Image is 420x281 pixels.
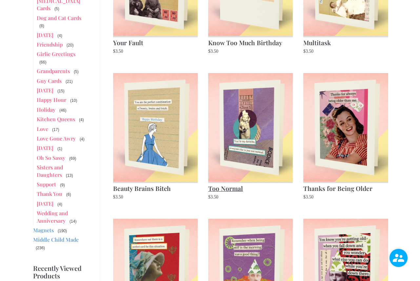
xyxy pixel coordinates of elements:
[113,73,198,182] img: Beauty Brains Bitch
[37,135,76,142] a: Love Gone Awry
[113,195,123,199] bdi: 3.50
[59,182,66,188] span: (9)
[65,79,73,84] span: (21)
[39,59,47,65] span: (66)
[113,73,198,201] a: Beauty Brains Bitch $3.50
[113,36,198,48] h2: Your Fault
[303,182,388,194] h2: Thanks for Being Older
[303,49,313,54] bdi: 3.50
[37,116,75,122] a: Kitchen Queens
[113,49,123,54] bdi: 3.50
[54,6,60,12] span: (5)
[73,69,79,75] span: (5)
[303,73,388,201] a: Thanks for Being Older $3.50
[37,50,75,57] a: Girlie Greetings
[208,182,293,194] h2: Too Normal
[39,23,45,29] span: (8)
[66,192,72,197] span: (6)
[208,195,210,199] span: $
[113,182,198,194] h2: Beauty Brains Bitch
[37,31,53,38] a: [DATE]
[208,73,293,201] a: Too Normal $3.50
[37,164,63,178] a: Sisters and Daughters
[37,67,70,74] a: Grandparents
[78,117,85,123] span: (4)
[113,49,115,54] span: $
[208,195,218,199] bdi: 3.50
[57,146,63,152] span: (1)
[33,236,79,243] a: Middle Child Made
[57,201,63,207] span: (4)
[113,195,115,199] span: $
[65,173,73,178] span: (13)
[303,195,306,199] span: $
[208,36,293,48] h2: Know Too Much Birthday
[303,73,388,182] img: Thanks for Being Older
[37,200,53,207] a: [DATE]
[37,190,62,197] a: Thank You
[303,36,388,48] h2: Multitask
[59,107,67,113] span: (46)
[303,195,313,199] bdi: 3.50
[37,87,53,94] a: [DATE]
[57,88,65,94] span: (15)
[390,249,408,267] img: user.png
[37,210,68,224] a: Wedding and Anniversary
[37,125,48,132] a: Love
[208,73,293,182] img: Too Normal
[35,245,46,251] span: (236)
[69,218,77,224] span: (14)
[69,156,77,161] span: (69)
[37,144,53,151] a: [DATE]
[37,154,65,161] a: Oh So Sassy
[33,265,87,279] p: Recently Viewed Products
[37,41,63,48] a: Friendship
[57,228,68,234] span: (190)
[37,106,55,113] a: Holiday
[70,98,78,103] span: (10)
[37,96,66,103] a: Happy Hour
[37,14,81,21] a: Dog and Cat Cards
[303,49,306,54] span: $
[57,33,63,39] span: (4)
[208,49,210,54] span: $
[51,127,60,133] span: (17)
[37,181,56,188] a: Support
[66,42,74,48] span: (20)
[208,49,218,54] bdi: 3.50
[79,136,85,142] span: (4)
[33,227,54,234] a: Magnets
[37,77,62,84] a: Guy Cards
